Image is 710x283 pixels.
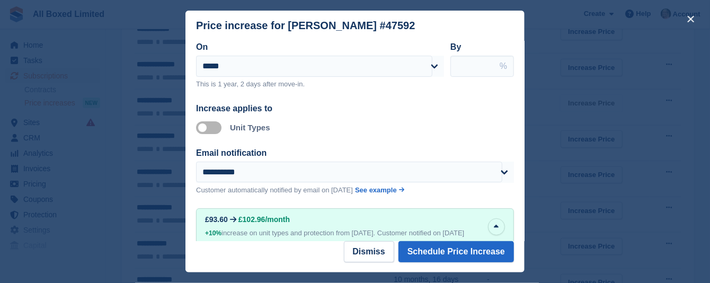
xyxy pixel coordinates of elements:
label: Unit Types [230,123,270,132]
label: On [196,42,208,51]
a: See example [355,185,404,196]
div: +10% [205,228,221,238]
span: Customer notified on [DATE] [377,229,465,237]
button: Schedule Price Increase [398,241,514,262]
p: This is 1 year, 2 days after move-in. [196,79,444,90]
label: Apply to unit types [196,127,226,128]
div: Increase applies to [196,102,514,115]
button: Dismiss [344,241,394,262]
button: close [682,11,699,28]
div: Price increase for [PERSON_NAME] #47592 [196,20,415,32]
span: See example [355,186,397,194]
span: increase on unit types and protection from [DATE]. [205,229,375,237]
p: Customer automatically notified by email on [DATE] [196,185,353,196]
span: /month [265,215,290,224]
div: £93.60 [205,215,228,224]
span: £102.96 [238,215,265,224]
label: Email notification [196,148,267,157]
label: By [450,42,461,51]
